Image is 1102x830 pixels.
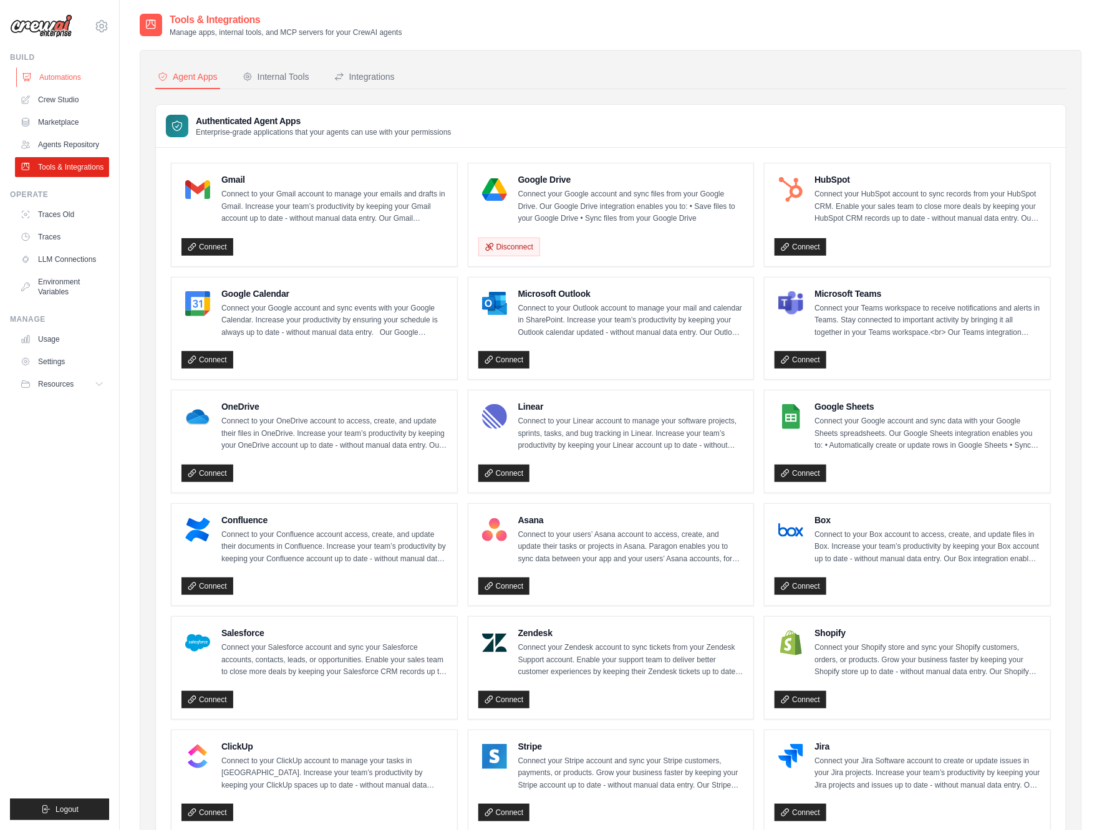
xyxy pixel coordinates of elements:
h4: Linear [518,400,744,413]
img: ClickUp Logo [185,744,210,769]
a: Connect [181,577,233,595]
h4: Box [814,514,1040,526]
p: Connect to your users’ Asana account to access, create, and update their tasks or projects in Asa... [518,529,744,566]
a: Connect [478,691,530,708]
h4: Asana [518,514,744,526]
p: Connect to your ClickUp account to manage your tasks in [GEOGRAPHIC_DATA]. Increase your team’s p... [221,755,447,792]
a: Automations [16,67,110,87]
a: Connect [478,804,530,821]
a: Settings [15,352,109,372]
h4: Stripe [518,740,744,753]
img: Zendesk Logo [482,630,507,655]
p: Connect your Google account and sync files from your Google Drive. Our Google Drive integration e... [518,188,744,225]
div: Build [10,52,109,62]
p: Connect your Google account and sync events with your Google Calendar. Increase your productivity... [221,302,447,339]
img: HubSpot Logo [778,177,803,202]
p: Connect to your Confluence account access, create, and update their documents in Confluence. Incr... [221,529,447,566]
a: Tools & Integrations [15,157,109,177]
span: Resources [38,379,74,389]
button: Agent Apps [155,65,220,89]
h4: HubSpot [814,173,1040,186]
img: Logo [10,14,72,38]
img: Salesforce Logo [185,630,210,655]
p: Connect your Zendesk account to sync tickets from your Zendesk Support account. Enable your suppo... [518,642,744,678]
p: Connect your HubSpot account to sync records from your HubSpot CRM. Enable your sales team to clo... [814,188,1040,225]
h4: Google Drive [518,173,744,186]
a: Connect [181,238,233,256]
a: Marketplace [15,112,109,132]
img: Jira Logo [778,744,803,769]
a: Agents Repository [15,135,109,155]
img: Confluence Logo [185,518,210,543]
p: Connect your Teams workspace to receive notifications and alerts in Teams. Stay connected to impo... [814,302,1040,339]
div: Integrations [334,70,395,83]
img: Google Sheets Logo [778,404,803,429]
p: Connect to your Outlook account to manage your mail and calendar in SharePoint. Increase your tea... [518,302,744,339]
img: Box Logo [778,518,803,543]
img: Google Calendar Logo [185,291,210,316]
h4: Jira [814,740,1040,753]
h4: Shopify [814,627,1040,639]
a: Connect [478,465,530,482]
a: Traces [15,227,109,247]
img: Shopify Logo [778,630,803,655]
a: LLM Connections [15,249,109,269]
img: Microsoft Outlook Logo [482,291,507,316]
img: Microsoft Teams Logo [778,291,803,316]
button: Resources [15,374,109,394]
img: Gmail Logo [185,177,210,202]
a: Connect [478,351,530,369]
button: Internal Tools [240,65,312,89]
span: Logout [56,804,79,814]
div: Manage [10,314,109,324]
img: Google Drive Logo [482,177,507,202]
h4: ClickUp [221,740,447,753]
p: Connect your Stripe account and sync your Stripe customers, payments, or products. Grow your busi... [518,755,744,792]
a: Environment Variables [15,272,109,302]
div: Operate [10,190,109,200]
h4: Zendesk [518,627,744,639]
a: Connect [775,351,826,369]
a: Traces Old [15,205,109,224]
h4: Microsoft Teams [814,287,1040,300]
h4: Salesforce [221,627,447,639]
button: Integrations [332,65,397,89]
p: Connect your Jira Software account to create or update issues in your Jira projects. Increase you... [814,755,1040,792]
p: Connect to your Linear account to manage your software projects, sprints, tasks, and bug tracking... [518,415,744,452]
div: Internal Tools [243,70,309,83]
p: Connect to your OneDrive account to access, create, and update their files in OneDrive. Increase ... [221,415,447,452]
a: Crew Studio [15,90,109,110]
img: Asana Logo [482,518,507,543]
a: Connect [181,691,233,708]
p: Manage apps, internal tools, and MCP servers for your CrewAI agents [170,27,402,37]
h3: Authenticated Agent Apps [196,115,452,127]
h4: Google Sheets [814,400,1040,413]
h4: Confluence [221,514,447,526]
img: Linear Logo [482,404,507,429]
p: Connect your Google account and sync data with your Google Sheets spreadsheets. Our Google Sheets... [814,415,1040,452]
a: Connect [775,238,826,256]
button: Logout [10,799,109,820]
a: Usage [15,329,109,349]
img: Stripe Logo [482,744,507,769]
a: Connect [181,465,233,482]
button: Disconnect [478,238,540,256]
img: OneDrive Logo [185,404,210,429]
a: Connect [775,465,826,482]
p: Connect your Salesforce account and sync your Salesforce accounts, contacts, leads, or opportunit... [221,642,447,678]
p: Connect to your Box account to access, create, and update files in Box. Increase your team’s prod... [814,529,1040,566]
h4: Gmail [221,173,447,186]
a: Connect [181,351,233,369]
h4: OneDrive [221,400,447,413]
a: Connect [775,804,826,821]
p: Enterprise-grade applications that your agents can use with your permissions [196,127,452,137]
div: Agent Apps [158,70,218,83]
h4: Microsoft Outlook [518,287,744,300]
a: Connect [478,577,530,595]
a: Connect [775,691,826,708]
h2: Tools & Integrations [170,12,402,27]
a: Connect [775,577,826,595]
h4: Google Calendar [221,287,447,300]
p: Connect to your Gmail account to manage your emails and drafts in Gmail. Increase your team’s pro... [221,188,447,225]
a: Connect [181,804,233,821]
